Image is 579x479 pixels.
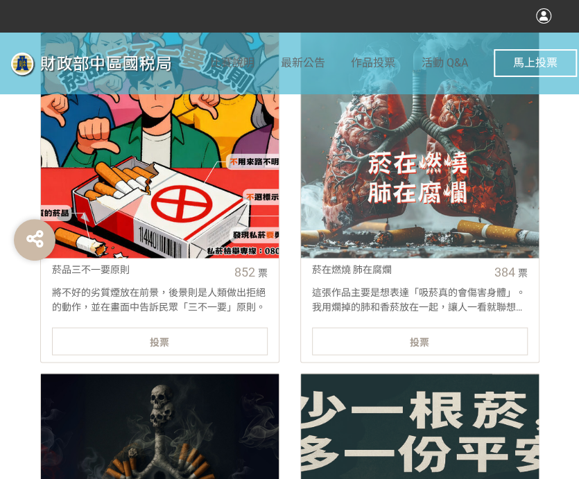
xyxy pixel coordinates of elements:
img: 「拒菸新世界 AI告訴你」防制菸品稅捐逃漏 徵件比賽 [2,46,210,81]
span: 活動 Q&A [421,56,467,69]
div: 菸品三不一要原則 [52,263,225,277]
span: 比賽說明 [210,56,254,69]
div: 菸在燃燒 肺在腐爛 [312,263,485,277]
span: 最新公告 [281,56,325,69]
a: 比賽說明 [210,32,254,94]
div: 這張作品主要是想表達「吸菸真的會傷害身體」。我用爛掉的肺和香菸放在一起，讓人一看就聯想到抽菸會讓肺壞掉。比起單純用文字說明，用圖像直接呈現更有衝擊感，也能讓人更快理解菸害的嚴重性。希望看到這張圖... [301,286,539,313]
span: 投票 [410,336,429,347]
span: 票 [258,268,268,279]
a: 作品投票 [351,32,395,94]
a: 最新公告 [281,32,325,94]
a: 菸在燃燒 肺在腐爛384票這張作品主要是想表達「吸菸真的會傷害身體」。我用爛掉的肺和香菸放在一起，讓人一看就聯想到抽菸會讓肺壞掉。比起單純用文字說明，用圖像直接呈現更有衝擊感，也能讓人更快理解菸... [300,19,539,363]
span: 投票 [150,336,169,347]
span: 852 [234,265,255,279]
span: 384 [494,265,515,279]
button: 馬上投票 [494,49,577,77]
div: 將不好的劣質煙放在前景，後景則是人類做出拒絕的動作，並在畫面中告訴民眾「三不一要」原則。 [41,286,279,313]
a: 菸品三不一要原則852票將不好的劣質煙放在前景，後景則是人類做出拒絕的動作，並在畫面中告訴民眾「三不一要」原則。投票 [40,19,279,363]
a: 活動 Q&A [421,32,467,94]
span: 票 [518,268,528,279]
span: 作品投票 [351,56,395,69]
span: 馬上投票 [513,56,558,69]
